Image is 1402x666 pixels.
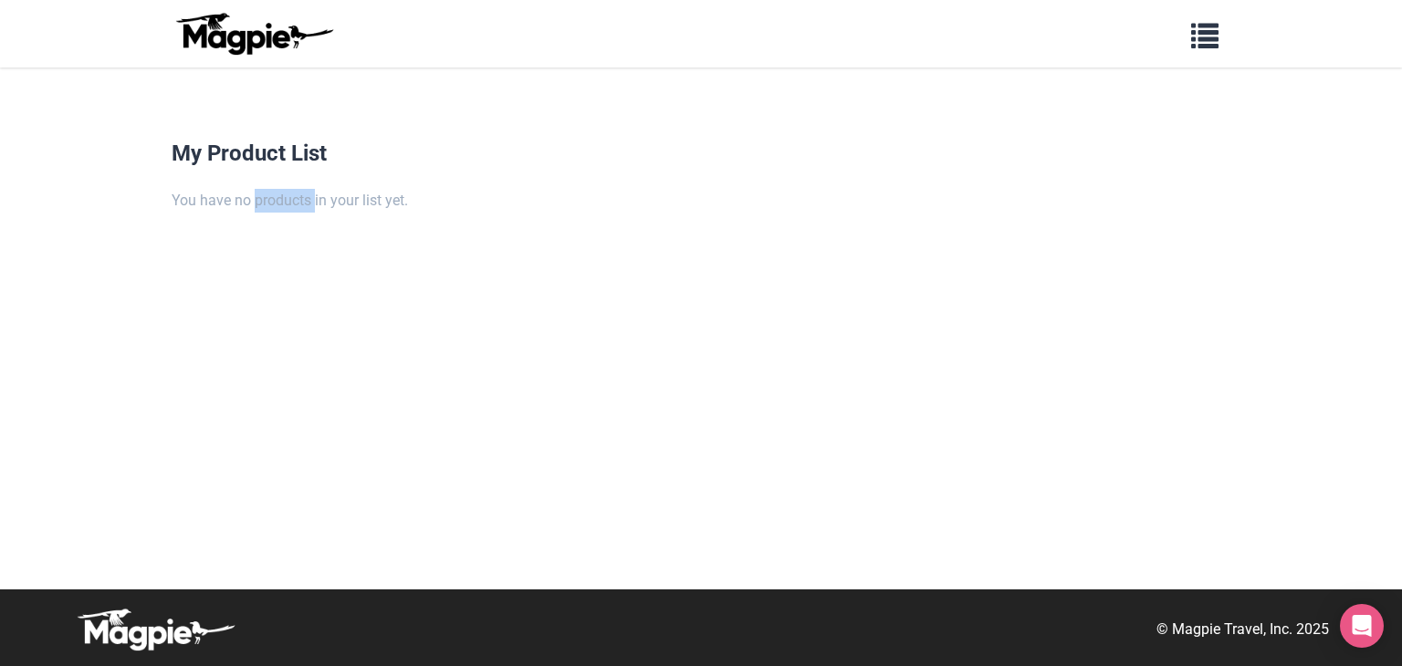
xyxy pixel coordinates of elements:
[172,12,336,56] img: logo-ab69f6fb50320c5b225c76a69d11143b.png
[73,608,237,651] img: logo-white-d94fa1abed81b67a048b3d0f0ab5b955.png
[1340,604,1384,648] div: Open Intercom Messenger
[1156,618,1329,641] p: © Magpie Travel, Inc. 2025
[172,189,1230,213] div: You have no products in your list yet.
[172,140,1230,167] h4: My Product List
